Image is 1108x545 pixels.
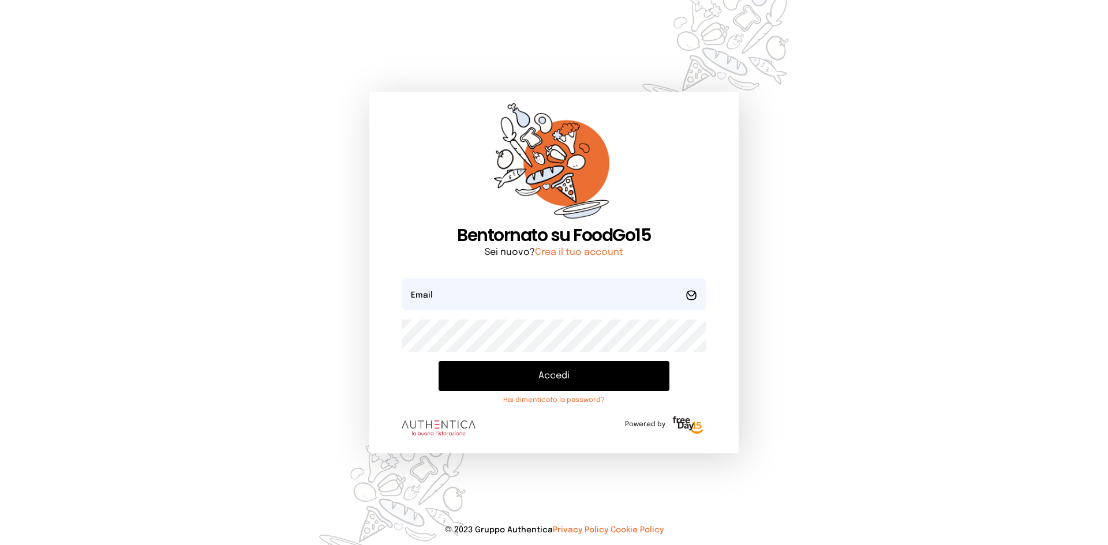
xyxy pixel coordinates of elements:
button: Accedi [439,361,669,391]
span: Powered by [625,420,665,429]
a: Cookie Policy [611,526,664,534]
h1: Bentornato su FoodGo15 [402,225,706,246]
img: logo.8f33a47.png [402,420,476,435]
p: © 2023 Gruppo Authentica [18,524,1090,536]
a: Crea il tuo account [535,247,623,257]
p: Sei nuovo? [402,246,706,260]
a: Privacy Policy [553,526,608,534]
img: sticker-orange.65babaf.png [494,103,614,225]
a: Hai dimenticato la password? [439,396,669,405]
img: logo-freeday.3e08031.png [670,414,706,437]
